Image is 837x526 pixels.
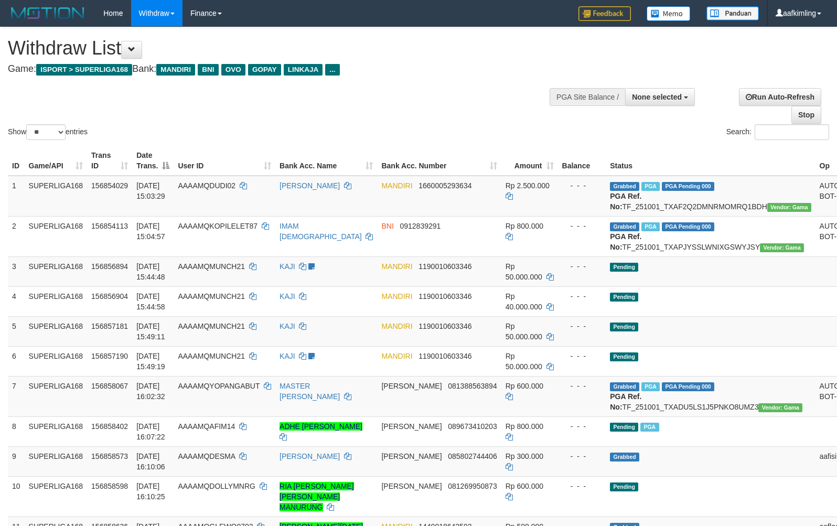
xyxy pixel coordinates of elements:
div: - - - [562,221,602,231]
span: Rp 800.000 [506,222,543,230]
span: Vendor URL: https://trx31.1velocity.biz [760,243,804,252]
td: SUPERLIGA168 [25,176,88,217]
td: 9 [8,446,25,476]
td: SUPERLIGA168 [25,346,88,376]
div: - - - [562,381,602,391]
span: BNI [198,64,218,76]
span: Rp 40.000.000 [506,292,542,311]
span: Marked by aafchhiseyha [641,222,660,231]
th: Bank Acc. Name: activate to sort column ascending [275,146,377,176]
span: AAAAMQDOLLYMNRG [178,482,255,490]
div: PGA Site Balance / [550,88,625,106]
span: 156857181 [91,322,128,330]
span: AAAAMQMUNCH21 [178,352,245,360]
span: Marked by aafheankoy [641,382,660,391]
td: 3 [8,256,25,286]
h1: Withdraw List [8,38,548,59]
th: Balance [558,146,606,176]
span: Rp 300.000 [506,452,543,460]
div: - - - [562,421,602,432]
td: 1 [8,176,25,217]
span: None selected [632,93,682,101]
span: Marked by aafsoycanthlai [641,182,660,191]
span: [DATE] 16:02:32 [136,382,165,401]
td: TF_251001_TXAF2Q2DMNRMOMRQ1BDH [606,176,815,217]
span: [DATE] 15:03:29 [136,181,165,200]
span: Copy 081388563894 to clipboard [448,382,497,390]
td: SUPERLIGA168 [25,256,88,286]
span: 156857190 [91,352,128,360]
span: Copy 1190010603346 to clipboard [418,262,471,271]
a: [PERSON_NAME] [280,452,340,460]
th: Status [606,146,815,176]
img: MOTION_logo.png [8,5,88,21]
span: AAAAMQAFIM14 [178,422,235,431]
div: - - - [562,291,602,302]
a: IMAM [DEMOGRAPHIC_DATA] [280,222,362,241]
td: SUPERLIGA168 [25,316,88,346]
span: MANDIRI [381,352,412,360]
td: SUPERLIGA168 [25,476,88,517]
span: Pending [610,323,638,331]
div: - - - [562,321,602,331]
span: Pending [610,352,638,361]
td: 10 [8,476,25,517]
span: Rp 50.000.000 [506,262,542,281]
td: SUPERLIGA168 [25,446,88,476]
span: Grabbed [610,382,639,391]
div: - - - [562,351,602,361]
span: Rp 600.000 [506,482,543,490]
a: KAJI [280,292,295,300]
span: AAAAMQMUNCH21 [178,322,245,330]
span: Copy 1190010603346 to clipboard [418,292,471,300]
span: [DATE] 15:04:57 [136,222,165,241]
span: 156858598 [91,482,128,490]
span: Rp 2.500.000 [506,181,550,190]
th: Trans ID: activate to sort column ascending [87,146,132,176]
b: PGA Ref. No: [610,392,641,411]
span: MANDIRI [381,322,412,330]
span: Rp 800.000 [506,422,543,431]
span: [DATE] 16:07:22 [136,422,165,441]
a: Run Auto-Refresh [739,88,821,106]
span: 156854113 [91,222,128,230]
span: 156854029 [91,181,128,190]
th: User ID: activate to sort column ascending [174,146,275,176]
button: None selected [625,88,695,106]
span: Pending [610,423,638,432]
span: BNI [381,222,393,230]
span: AAAAMQMUNCH21 [178,292,245,300]
span: Copy 0912839291 to clipboard [400,222,441,230]
span: [DATE] 15:44:48 [136,262,165,281]
span: [DATE] 15:49:19 [136,352,165,371]
a: RIA [PERSON_NAME] [PERSON_NAME] MANURUNG [280,482,354,511]
span: AAAAMQDUDI02 [178,181,235,190]
span: Pending [610,293,638,302]
span: AAAAMQDESMA [178,452,235,460]
th: Date Trans.: activate to sort column descending [132,146,174,176]
span: Copy 085802744406 to clipboard [448,452,497,460]
span: PGA Pending [662,382,714,391]
td: 5 [8,316,25,346]
span: 156858573 [91,452,128,460]
span: MANDIRI [381,262,412,271]
td: 2 [8,216,25,256]
span: GOPAY [248,64,281,76]
th: Amount: activate to sort column ascending [501,146,558,176]
span: Vendor URL: https://trx31.1velocity.biz [758,403,802,412]
span: PGA Pending [662,222,714,231]
span: Vendor URL: https://trx31.1velocity.biz [767,203,811,212]
a: KAJI [280,322,295,330]
input: Search: [755,124,829,140]
span: MANDIRI [381,292,412,300]
span: [DATE] 15:44:58 [136,292,165,311]
span: ISPORT > SUPERLIGA168 [36,64,132,76]
span: ... [325,64,339,76]
span: AAAAMQYOPANGABUT [178,382,260,390]
th: ID [8,146,25,176]
td: 7 [8,376,25,416]
span: OVO [221,64,245,76]
span: Grabbed [610,453,639,461]
span: MANDIRI [156,64,195,76]
a: [PERSON_NAME] [280,181,340,190]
